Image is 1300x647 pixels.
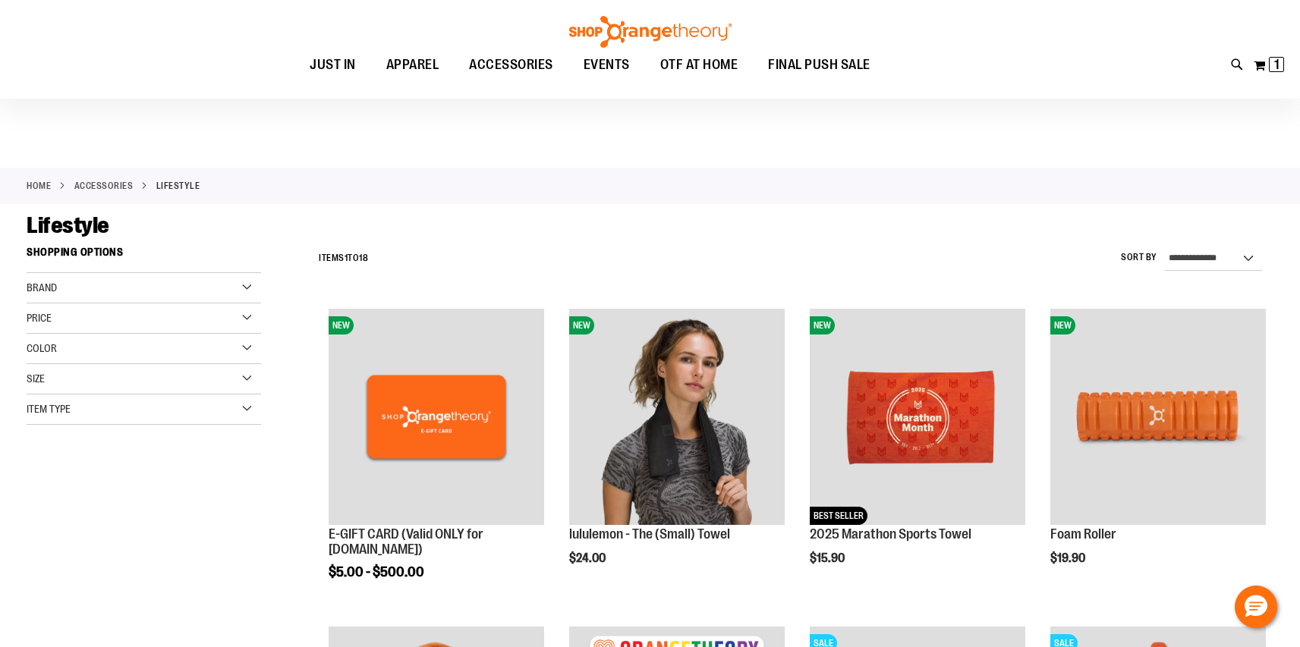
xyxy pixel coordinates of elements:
a: E-GIFT CARD (Valid ONLY for ShopOrangetheory.com)NEW [329,309,544,526]
a: ACCESSORIES [74,179,134,193]
span: ACCESSORIES [469,48,553,82]
span: NEW [1050,316,1075,334]
span: $19.90 [1050,551,1088,565]
img: Foam Roller [1050,309,1266,524]
label: Sort By [1121,251,1157,264]
a: lululemon - The (Small) TowelNEW [569,309,785,526]
a: Home [27,179,51,193]
span: EVENTS [584,48,630,82]
div: product [562,301,792,603]
span: Size [27,372,45,385]
img: 2025 Marathon Sports Towel [810,309,1025,524]
span: Price [27,312,52,324]
button: Hello, have a question? Let’s chat. [1235,586,1277,628]
img: Shop Orangetheory [567,16,734,48]
span: Lifestyle [27,212,109,238]
a: 2025 Marathon Sports Towel [810,526,971,542]
span: $15.90 [810,551,847,565]
h2: Items to [319,247,368,270]
span: Color [27,342,57,354]
span: BEST SELLER [810,507,867,525]
a: JUST IN [294,48,371,83]
div: product [802,301,1033,603]
a: FINAL PUSH SALE [753,48,886,83]
span: JUST IN [310,48,356,82]
a: APPAREL [371,48,455,83]
a: OTF AT HOME [645,48,754,83]
a: lululemon - The (Small) Towel [569,526,730,542]
a: E-GIFT CARD (Valid ONLY for [DOMAIN_NAME]) [329,526,483,557]
img: lululemon - The (Small) Towel [569,309,785,524]
span: APPAREL [386,48,439,82]
strong: Lifestyle [156,179,200,193]
span: $24.00 [569,551,608,565]
span: 18 [359,253,368,263]
span: NEW [810,316,835,334]
span: Item Type [27,403,71,415]
img: E-GIFT CARD (Valid ONLY for ShopOrangetheory.com) [329,309,544,524]
span: FINAL PUSH SALE [768,48,870,82]
span: NEW [329,316,354,334]
span: 1 [345,253,348,263]
a: Foam Roller [1050,526,1116,542]
span: OTF AT HOME [660,48,738,82]
span: 1 [1274,57,1280,72]
a: 2025 Marathon Sports TowelNEWBEST SELLER [810,309,1025,526]
span: NEW [569,316,594,334]
div: product [321,301,552,618]
a: EVENTS [568,48,645,83]
span: Brand [27,281,57,294]
a: Foam RollerNEW [1050,309,1266,526]
a: ACCESSORIES [454,48,568,82]
div: product [1043,301,1273,603]
span: $5.00 - $500.00 [329,564,424,579]
strong: Shopping Options [27,239,261,273]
